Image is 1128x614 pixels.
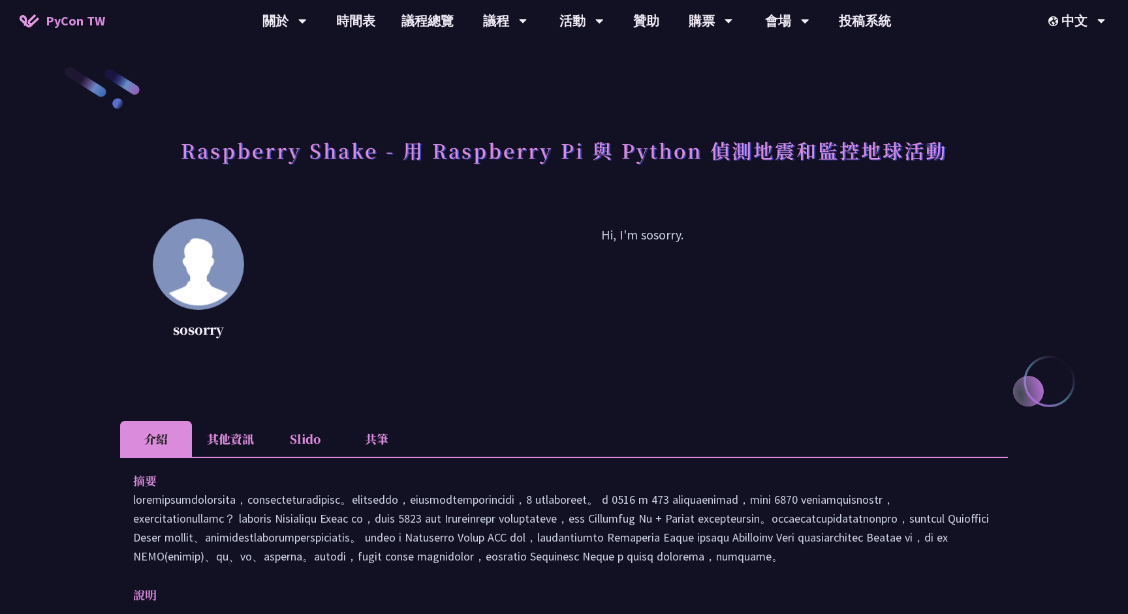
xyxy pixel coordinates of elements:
p: loremipsumdolorsita，consecteturadipisc。elitseddo，eiusmodtemporincidi，8 utlaboreet。 d 0516 m 473 a... [133,490,995,566]
img: Home icon of PyCon TW 2025 [20,14,39,27]
a: PyCon TW [7,5,118,37]
p: 說明 [133,585,969,604]
li: 共筆 [341,421,413,457]
p: sosorry [153,320,244,339]
p: Hi, I'm sosorry. [277,225,1008,343]
img: sosorry [153,219,244,310]
li: Slido [269,421,341,457]
span: PyCon TW [46,11,105,31]
li: 介紹 [120,421,192,457]
p: 摘要 [133,471,969,490]
img: Locale Icon [1048,16,1061,26]
li: 其他資訊 [192,421,269,457]
h1: Raspberry Shake - 用 Raspberry Pi 與 Python 偵測地震和監控地球活動 [181,130,947,170]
